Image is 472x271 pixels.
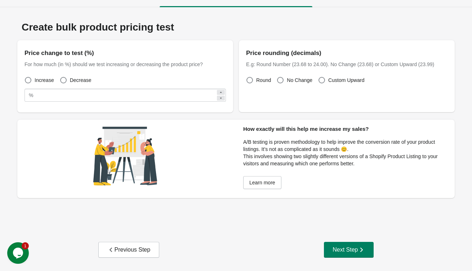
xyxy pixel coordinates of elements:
div: Create bulk product pricing test [17,22,455,33]
div: Previous Step [107,246,151,253]
div: How exactly will this help me increase my sales? [243,120,450,138]
button: Next Step [324,242,374,258]
a: Learn more [243,176,281,189]
p: A/B testing is proven methodology to help improve the conversion rate of your product listings. I... [243,138,450,153]
span: Learn more [249,180,275,185]
span: No Change [287,77,312,84]
p: This involves showing two slightly different versions of a Shopify Product Listing to your visito... [243,153,450,167]
span: Custom Upward [328,77,364,84]
div: % [29,91,33,100]
iframe: chat widget [7,242,30,264]
span: Increase [35,77,54,84]
span: Round [256,77,271,84]
div: E.g: Round Number (23.68 to 24.00). No Change (23.68) or Custom Upward (23.99) [246,61,447,68]
div: Price rounding (decimals) [246,47,447,59]
div: For how much (in %) should we test increasing or decreasing the product price? [25,61,226,68]
div: Price change to test (%) [25,47,226,59]
div: Next Step [333,246,365,253]
span: Decrease [70,77,92,84]
button: Previous Step [98,242,160,258]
